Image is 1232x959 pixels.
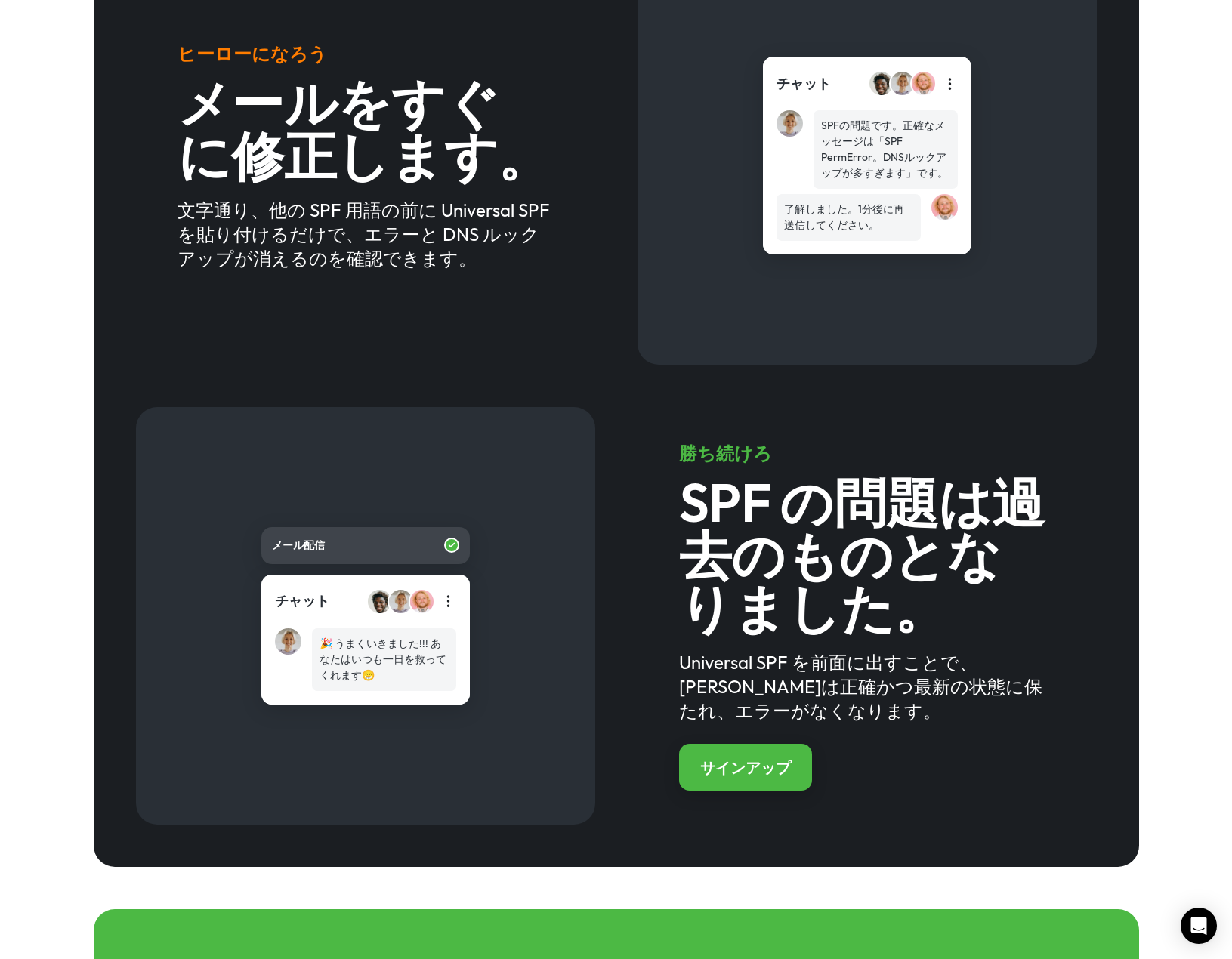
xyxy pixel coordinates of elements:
[320,637,446,682] font: 🎉 うまくいきました!!! あなたはいつも一日を救ってくれます😁
[700,758,791,777] font: サインアップ
[272,538,325,552] font: メール配信
[784,202,904,232] font: 了解しました。1分後に再送信してください。
[178,199,550,270] font: 文字通り、他の SPF 用語の前に Universal SPF を貼り付けるだけで、エラーと DNS ルックアップが消えるのを確認できます。
[679,469,1045,641] font: SPF の問題は過去のものとなりました。
[178,42,327,65] font: ヒーローになろう
[679,651,1042,722] font: Universal SPF を前面に出すことで、[PERSON_NAME]は正確かつ最新の状態に保たれ、エラーがなくなります。
[679,744,812,791] a: サインアップ
[679,442,772,464] font: 勝ち続けろ
[178,69,550,189] font: メールをすぐに修正します。
[1181,908,1217,944] div: インターコムメッセンジャーを開く
[275,592,329,609] font: チャット
[821,119,948,180] font: SPFの問題です。正確なメッセージは「SPF PermError。DNSルックアップが多すぎます」です。
[777,75,831,92] font: チャット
